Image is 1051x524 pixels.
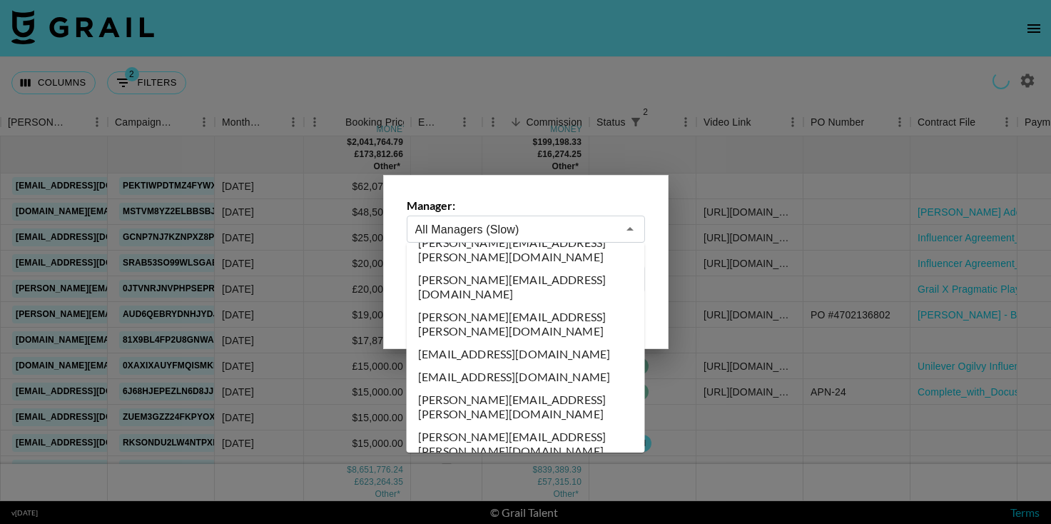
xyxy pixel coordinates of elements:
li: [PERSON_NAME][EMAIL_ADDRESS][PERSON_NAME][DOMAIN_NAME] [407,425,645,463]
li: [PERSON_NAME][EMAIL_ADDRESS][PERSON_NAME][DOMAIN_NAME] [407,388,645,425]
li: [PERSON_NAME][EMAIL_ADDRESS][PERSON_NAME][DOMAIN_NAME] [407,231,645,268]
li: [EMAIL_ADDRESS][DOMAIN_NAME] [407,343,645,366]
li: [PERSON_NAME][EMAIL_ADDRESS][PERSON_NAME][DOMAIN_NAME] [407,306,645,343]
button: Close [620,219,640,239]
li: [PERSON_NAME][EMAIL_ADDRESS][DOMAIN_NAME] [407,268,645,306]
label: Manager: [407,198,645,213]
li: [EMAIL_ADDRESS][DOMAIN_NAME] [407,366,645,388]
